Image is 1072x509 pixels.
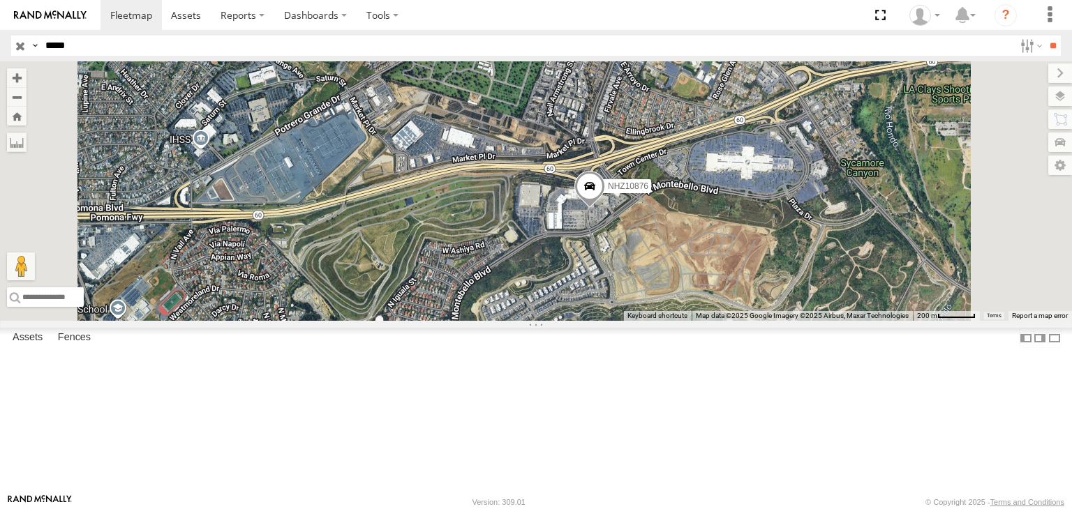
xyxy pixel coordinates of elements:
label: Assets [6,328,50,348]
button: Zoom in [7,68,27,87]
button: Zoom Home [7,107,27,126]
label: Hide Summary Table [1048,328,1062,348]
button: Keyboard shortcuts [627,311,687,321]
label: Dock Summary Table to the Left [1019,328,1033,348]
a: Visit our Website [8,495,72,509]
span: 200 m [917,312,937,319]
button: Drag Pegman onto the map to open Street View [7,252,35,280]
span: NHZ10876 [608,181,648,191]
span: Map data ©2025 Google Imagery ©2025 Airbus, Maxar Technologies [696,312,909,319]
label: Dock Summary Table to the Right [1033,328,1047,348]
label: Measure [7,132,27,152]
img: rand-logo.svg [14,10,87,20]
label: Search Filter Options [1015,36,1045,56]
a: Terms (opens in new tab) [987,313,1002,319]
label: Map Settings [1048,155,1072,175]
label: Fences [51,328,98,348]
a: Terms and Conditions [990,498,1064,506]
i: ? [995,4,1017,26]
button: Zoom out [7,87,27,107]
label: Search Query [29,36,40,56]
div: Zulema McIntosch [904,5,945,26]
a: Report a map error [1012,312,1068,319]
button: Map Scale: 200 m per 51 pixels [913,311,980,321]
div: © Copyright 2025 - [925,498,1064,506]
div: Version: 309.01 [472,498,526,506]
